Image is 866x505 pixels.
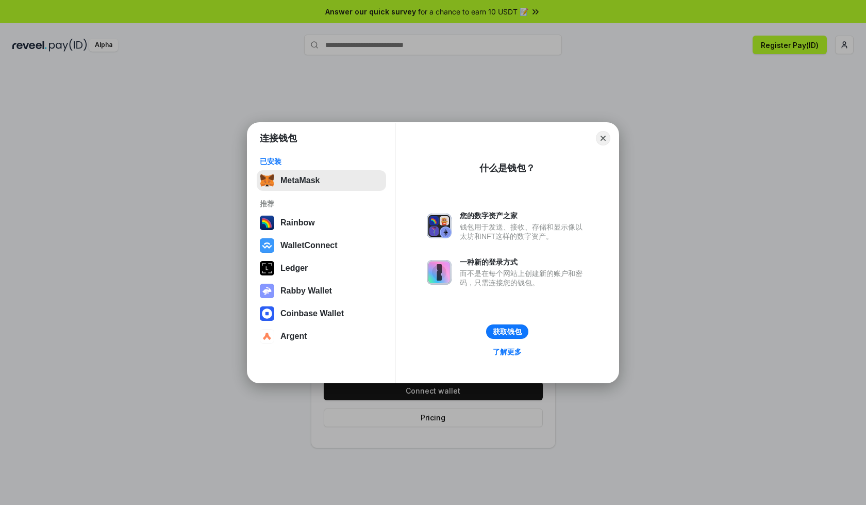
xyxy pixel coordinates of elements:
[257,258,386,279] button: Ledger
[427,214,452,238] img: svg+xml,%3Csvg%20xmlns%3D%22http%3A%2F%2Fwww.w3.org%2F2000%2Fsvg%22%20fill%3D%22none%22%20viewBox...
[260,157,383,166] div: 已安装
[260,132,297,144] h1: 连接钱包
[257,213,386,233] button: Rainbow
[493,347,522,356] div: 了解更多
[260,238,274,253] img: svg+xml,%3Csvg%20width%3D%2228%22%20height%3D%2228%22%20viewBox%3D%220%200%2028%2028%22%20fill%3D...
[280,176,320,185] div: MetaMask
[257,170,386,191] button: MetaMask
[260,329,274,344] img: svg+xml,%3Csvg%20width%3D%2228%22%20height%3D%2228%22%20viewBox%3D%220%200%2028%2028%22%20fill%3D...
[257,303,386,324] button: Coinbase Wallet
[260,199,383,208] div: 推荐
[260,261,274,275] img: svg+xml,%3Csvg%20xmlns%3D%22http%3A%2F%2Fwww.w3.org%2F2000%2Fsvg%22%20width%3D%2228%22%20height%3...
[280,309,344,318] div: Coinbase Wallet
[487,345,528,359] a: 了解更多
[479,162,535,174] div: 什么是钱包？
[257,326,386,347] button: Argent
[280,241,338,250] div: WalletConnect
[260,216,274,230] img: svg+xml,%3Csvg%20width%3D%22120%22%20height%3D%22120%22%20viewBox%3D%220%200%20120%20120%22%20fil...
[460,257,588,267] div: 一种新的登录方式
[280,264,308,273] div: Ledger
[280,286,332,296] div: Rabby Wallet
[280,218,315,227] div: Rainbow
[493,327,522,336] div: 获取钱包
[280,332,307,341] div: Argent
[427,260,452,285] img: svg+xml,%3Csvg%20xmlns%3D%22http%3A%2F%2Fwww.w3.org%2F2000%2Fsvg%22%20fill%3D%22none%22%20viewBox...
[460,211,588,220] div: 您的数字资产之家
[460,269,588,287] div: 而不是在每个网站上创建新的账户和密码，只需连接您的钱包。
[596,131,610,145] button: Close
[257,235,386,256] button: WalletConnect
[257,281,386,301] button: Rabby Wallet
[260,306,274,321] img: svg+xml,%3Csvg%20width%3D%2228%22%20height%3D%2228%22%20viewBox%3D%220%200%2028%2028%22%20fill%3D...
[260,173,274,188] img: svg+xml,%3Csvg%20fill%3D%22none%22%20height%3D%2233%22%20viewBox%3D%220%200%2035%2033%22%20width%...
[460,222,588,241] div: 钱包用于发送、接收、存储和显示像以太坊和NFT这样的数字资产。
[486,324,528,339] button: 获取钱包
[260,284,274,298] img: svg+xml,%3Csvg%20xmlns%3D%22http%3A%2F%2Fwww.w3.org%2F2000%2Fsvg%22%20fill%3D%22none%22%20viewBox...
